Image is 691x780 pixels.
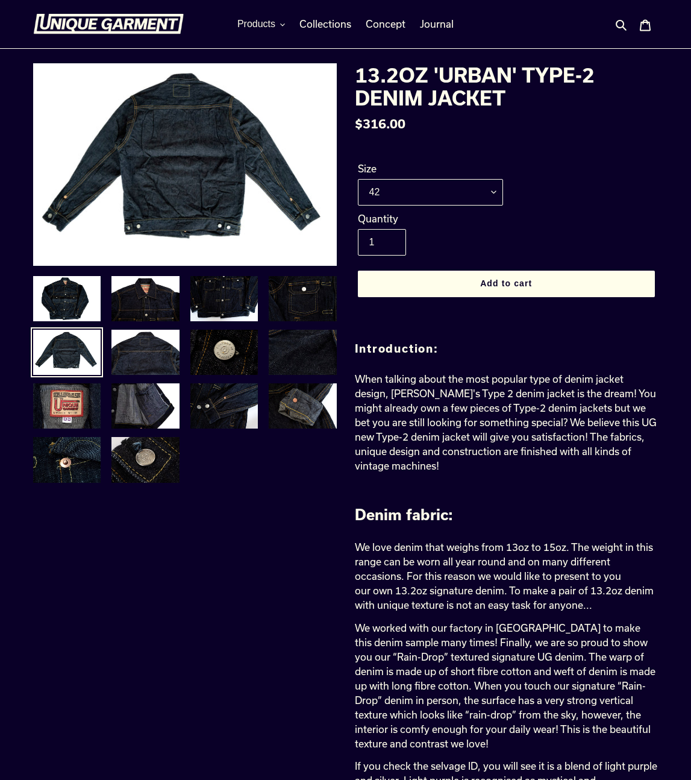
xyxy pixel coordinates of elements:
[358,212,504,226] label: Quantity
[189,275,259,322] img: Load image into Gallery viewer, 13.2OZ &#39;URBAN&#39; TYPE-2 DENIM JACKET
[33,14,184,34] img: Unique Garment
[189,382,259,430] img: Load image into Gallery viewer, 13.2OZ &#39;URBAN&#39; TYPE-2 DENIM JACKET
[267,275,337,322] img: Load image into Gallery viewer, 13.2OZ &#39;URBAN&#39; TYPE-2 DENIM JACKET
[480,278,532,288] span: Add to cart
[420,18,454,30] span: Journal
[299,18,351,30] span: Collections
[355,116,405,131] span: $316.00
[358,271,655,297] button: Add to cart
[355,541,654,611] span: We love denim that weighs from 13oz to 15oz. The weight in this range can be worn all year round ...
[414,15,460,33] a: Journal
[110,382,180,430] img: Load image into Gallery viewer, 13.2OZ &#39;URBAN&#39; TYPE-2 DENIM JACKET
[231,15,291,33] button: Products
[32,382,102,430] img: Load image into Gallery viewer, 13.2OZ &#39;URBAN&#39; TYPE-2 DENIM JACKET
[355,372,658,473] p: When talking about the most popular type of denim jacket design, [PERSON_NAME]'s Type 2 denim jac...
[358,162,504,176] label: Size
[267,329,337,376] img: Load image into Gallery viewer, 13.2OZ &#39;URBAN&#39; TYPE-2 DENIM JACKET
[110,329,180,376] img: Load image into Gallery viewer, 13.2OZ &#39;URBAN&#39; TYPE-2 DENIM JACKET
[267,382,337,430] img: Load image into Gallery viewer, 13.2OZ &#39;URBAN&#39; TYPE-2 DENIM JACKET
[366,18,405,30] span: Concept
[355,622,655,749] span: We worked with our factory in [GEOGRAPHIC_DATA] to make this denim sample many times! Finally, we...
[32,275,102,322] img: Load image into Gallery viewer, 13.2OZ &#39;URBAN&#39; TYPE-2 DENIM JACKET
[237,19,275,30] span: Products
[355,506,453,523] span: Denim fabric:
[32,329,102,376] img: Load image into Gallery viewer, 13.2OZ &#39;URBAN&#39; TYPE-2 DENIM JACKET
[293,15,357,33] a: Collections
[110,275,180,322] img: Load image into Gallery viewer, 13.2OZ &#39;URBAN&#39; TYPE-2 DENIM JACKET
[360,15,411,33] a: Concept
[189,329,259,376] img: Load image into Gallery viewer, 13.2OZ &#39;URBAN&#39; TYPE-2 DENIM JACKET
[110,436,180,483] img: Load image into Gallery viewer, 13.2OZ &#39;URBAN&#39; TYPE-2 DENIM JACKET
[32,436,102,483] img: Load image into Gallery viewer, 13.2OZ &#39;URBAN&#39; TYPE-2 DENIM JACKET
[355,63,658,110] h1: 13.2OZ 'URBAN' TYPE-2 DENIM JACKET
[355,342,658,356] h2: Introduction:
